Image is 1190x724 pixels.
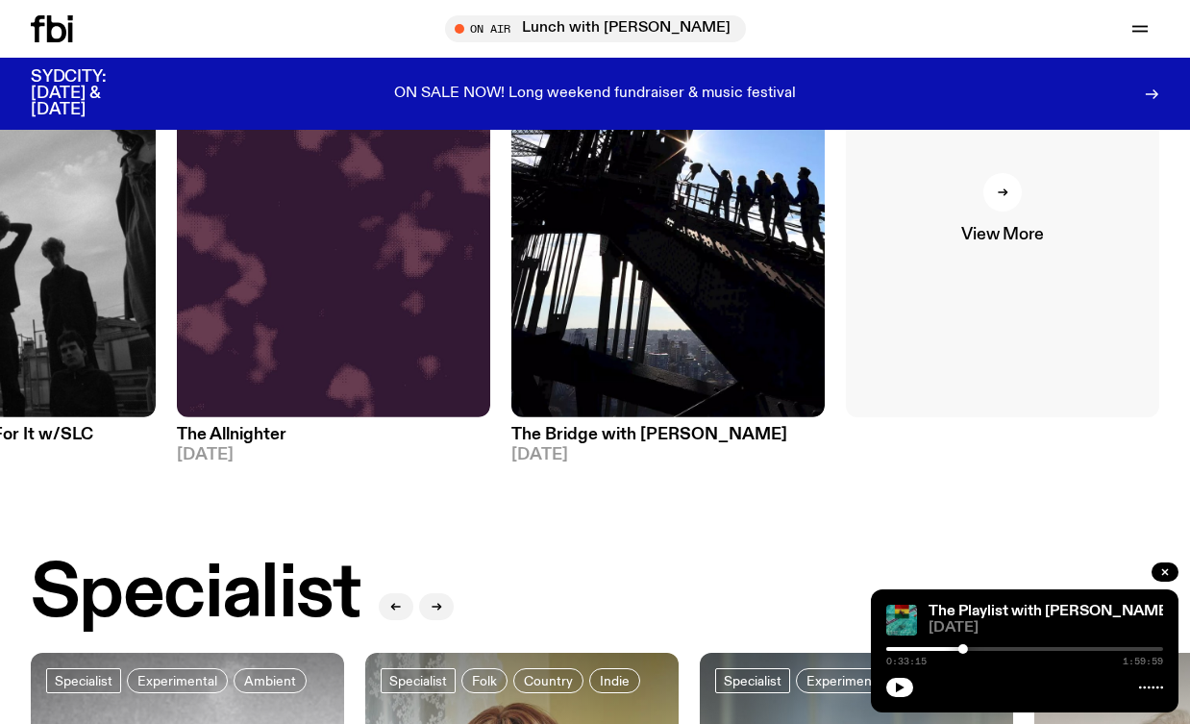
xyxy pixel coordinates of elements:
[511,417,825,463] a: The Bridge with [PERSON_NAME][DATE]
[929,621,1163,636] span: [DATE]
[127,668,228,693] a: Experimental
[55,673,112,687] span: Specialist
[513,668,583,693] a: Country
[445,15,746,42] button: On AirLunch with [PERSON_NAME]
[929,604,1173,619] a: The Playlist with [PERSON_NAME]
[381,668,456,693] a: Specialist
[806,673,886,687] span: Experimental
[394,86,796,103] p: ON SALE NOW! Long weekend fundraiser & music festival
[46,668,121,693] a: Specialist
[715,668,790,693] a: Specialist
[961,227,1043,243] span: View More
[389,673,447,687] span: Specialist
[600,673,630,687] span: Indie
[472,673,497,687] span: Folk
[1123,657,1163,666] span: 1:59:59
[177,427,490,443] h3: The Allnighter
[234,668,307,693] a: Ambient
[137,673,217,687] span: Experimental
[511,447,825,463] span: [DATE]
[886,657,927,666] span: 0:33:15
[589,668,640,693] a: Indie
[511,427,825,443] h3: The Bridge with [PERSON_NAME]
[177,417,490,463] a: The Allnighter[DATE]
[886,605,917,636] img: The poster for this episode of The Playlist. It features the album artwork for Amaarae's BLACK ST...
[244,673,296,687] span: Ambient
[31,559,359,632] h2: Specialist
[31,69,154,118] h3: SYDCITY: [DATE] & [DATE]
[724,673,781,687] span: Specialist
[524,673,573,687] span: Country
[177,447,490,463] span: [DATE]
[796,668,897,693] a: Experimental
[461,668,508,693] a: Folk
